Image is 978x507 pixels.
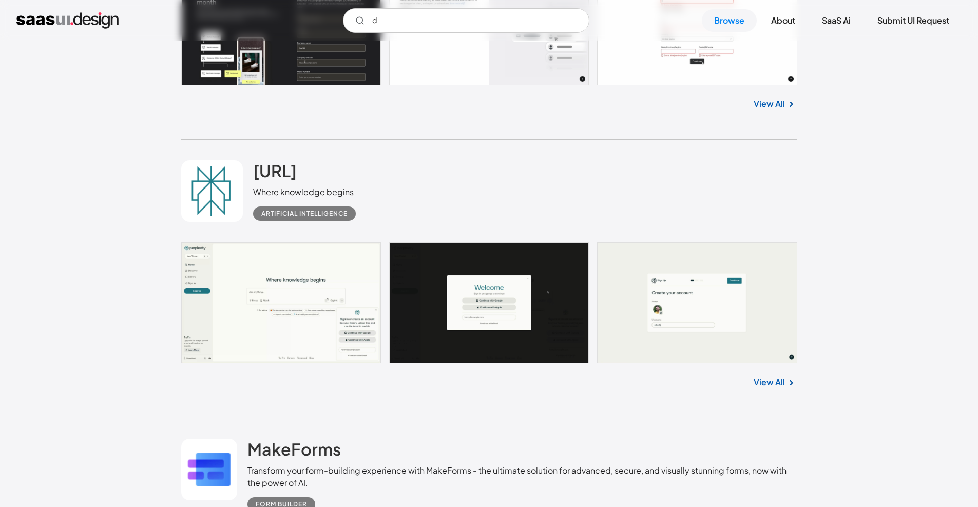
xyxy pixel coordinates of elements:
[754,98,785,110] a: View All
[810,9,863,32] a: SaaS Ai
[247,464,797,489] div: Transform your form-building experience with MakeForms - the ultimate solution for advanced, secu...
[343,8,589,33] input: Search UI designs you're looking for...
[261,208,348,220] div: Artificial Intelligence
[247,439,341,459] h2: MakeForms
[253,186,364,198] div: Where knowledge begins
[759,9,808,32] a: About
[253,160,297,186] a: [URL]
[702,9,757,32] a: Browse
[16,12,119,29] a: home
[253,160,297,181] h2: [URL]
[865,9,962,32] a: Submit UI Request
[247,439,341,464] a: MakeForms
[754,376,785,388] a: View All
[343,8,589,33] form: Email Form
